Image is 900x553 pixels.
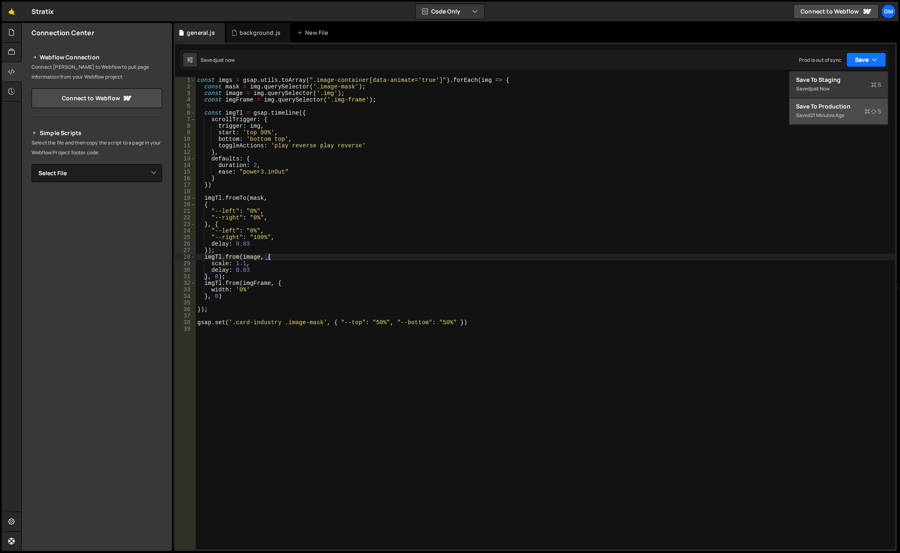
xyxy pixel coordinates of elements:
div: New File [297,29,331,37]
a: 🤙 [2,2,22,21]
iframe: YouTube video player [32,275,163,348]
div: 4 [175,97,196,103]
button: Save to ProductionS Saved21 minutes ago [789,98,888,125]
div: 24 [175,228,196,234]
div: Save to Production [796,102,881,111]
div: 28 [175,254,196,260]
div: background.js [240,29,280,37]
h2: Webflow Connection [32,52,162,62]
div: 23 [175,221,196,228]
div: Code Only [789,71,888,125]
div: 15 [175,169,196,175]
div: 21 minutes ago [810,112,844,119]
div: general.js [187,29,215,37]
div: 31 [175,273,196,280]
div: Saved [796,84,881,94]
h2: Simple Scripts [32,128,162,138]
div: 10 [175,136,196,142]
div: 19 [175,195,196,201]
div: 2 [175,84,196,90]
div: 29 [175,260,196,267]
div: 6 [175,110,196,116]
a: Connect to Webflow [32,88,162,108]
button: Code Only [416,4,484,19]
div: 33 [175,287,196,293]
div: 37 [175,313,196,319]
span: S [871,81,881,89]
div: 7 [175,116,196,123]
div: 9 [175,129,196,136]
div: 11 [175,142,196,149]
p: Select the file and then copy the script to a page in your Webflow Project footer code. [32,138,162,158]
div: just now [810,85,830,92]
div: 34 [175,293,196,300]
p: Connect [PERSON_NAME] to Webflow to pull page information from your Webflow project [32,62,162,82]
div: 32 [175,280,196,287]
div: Saved [201,56,235,63]
div: 17 [175,182,196,188]
div: 1 [175,77,196,84]
div: 14 [175,162,196,169]
div: 20 [175,201,196,208]
button: Save to StagingS Savedjust now [789,72,888,98]
div: Stratix [32,7,54,16]
a: Dm [881,4,896,19]
div: 30 [175,267,196,273]
div: 5 [175,103,196,110]
div: 35 [175,300,196,306]
div: 38 [175,319,196,326]
button: Save [846,52,886,67]
h2: Connection Center [32,28,94,37]
div: Save to Staging [796,76,881,84]
div: 26 [175,241,196,247]
div: 25 [175,234,196,241]
div: 13 [175,156,196,162]
div: 22 [175,214,196,221]
div: 39 [175,326,196,332]
div: 27 [175,247,196,254]
div: 8 [175,123,196,129]
a: Connect to Webflow [794,4,879,19]
div: Saved [796,111,881,120]
div: Prod is out of sync [799,56,841,63]
div: 21 [175,208,196,214]
div: just now [215,56,235,63]
div: 36 [175,306,196,313]
span: S [864,107,881,115]
div: 12 [175,149,196,156]
div: 3 [175,90,196,97]
div: 18 [175,188,196,195]
div: 16 [175,175,196,182]
iframe: YouTube video player [32,196,163,269]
